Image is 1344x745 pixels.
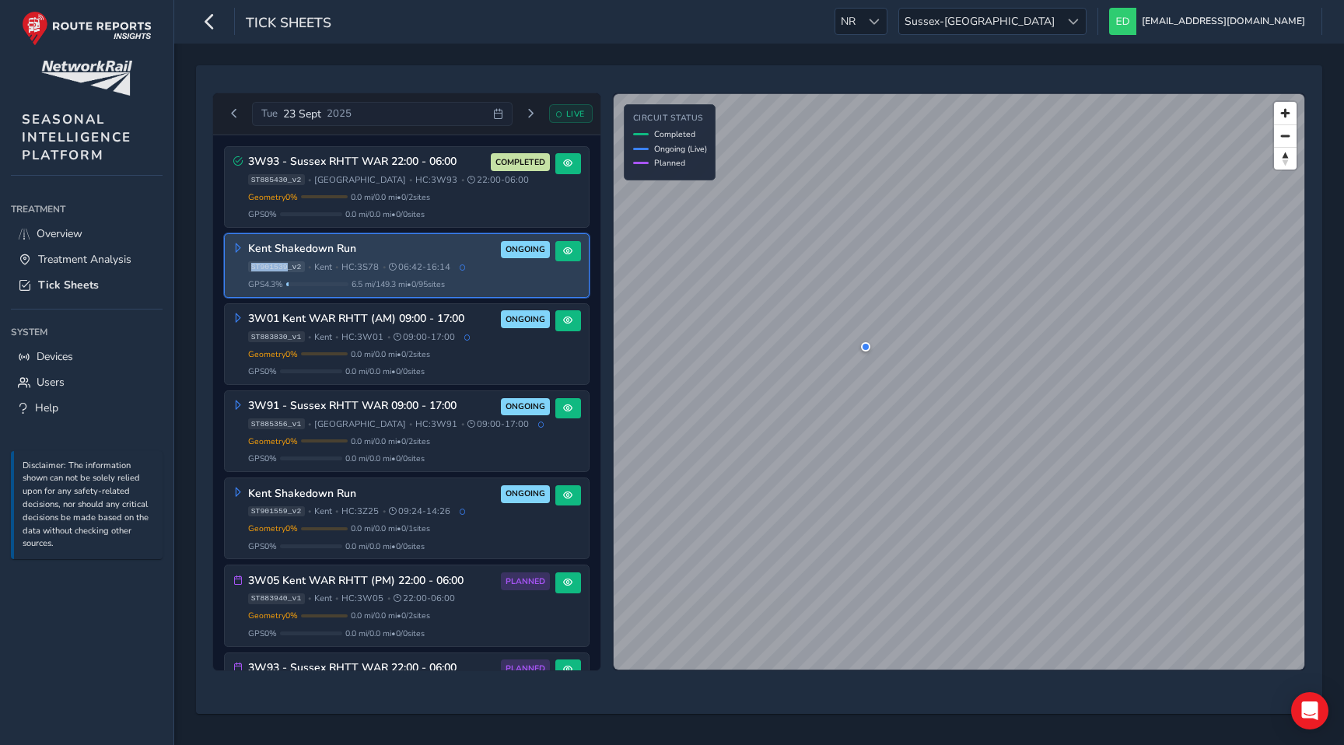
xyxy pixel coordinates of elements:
span: • [461,420,464,428]
span: Tick Sheets [246,13,331,35]
span: Completed [654,128,695,140]
span: PLANNED [506,575,545,588]
a: Overview [11,221,163,247]
h3: 3W93 - Sussex RHTT WAR 22:00 - 06:00 [248,156,486,169]
span: 22:00 - 06:00 [394,593,455,604]
span: 2025 [327,107,352,121]
span: Tue [261,107,278,121]
span: Ongoing (Live) [654,143,707,155]
a: Devices [11,344,163,369]
span: Geometry 0 % [248,610,298,621]
span: 0.0 mi / 0.0 mi • 0 / 2 sites [351,435,430,447]
span: 23 Sept [283,107,321,121]
div: Kent Shakedown Run Vehicle: 98925 Speed: 22.6 mph Time: 09:00:20 [861,342,870,352]
span: HC: 3W05 [341,593,383,604]
span: LIVE [566,108,585,120]
span: • [335,507,338,516]
span: PLANNED [506,663,545,675]
span: 0.0 mi / 0.0 mi • 0 / 0 sites [345,208,425,220]
span: 0.0 mi / 0.0 mi • 0 / 0 sites [345,453,425,464]
button: [EMAIL_ADDRESS][DOMAIN_NAME] [1109,8,1311,35]
span: 22:00 - 06:00 [467,174,529,186]
button: Next day [518,104,544,124]
span: • [308,176,311,184]
span: Kent [314,331,332,343]
span: • [308,420,311,428]
span: [GEOGRAPHIC_DATA] [314,418,406,430]
img: diamond-layout [1109,8,1136,35]
span: • [409,176,412,184]
button: Zoom in [1274,102,1297,124]
span: 0.0 mi / 0.0 mi • 0 / 0 sites [345,540,425,552]
span: • [308,333,311,341]
span: Geometry 0 % [248,348,298,360]
span: ST901539_v2 [248,261,305,272]
h3: 3W01 Kent WAR RHTT (AM) 09:00 - 17:00 [248,313,496,326]
span: • [387,594,390,603]
span: HC: 3W91 [415,418,457,430]
span: COMPLETED [495,156,545,169]
span: Kent [314,593,332,604]
h3: Kent Shakedown Run [248,488,496,501]
span: Kent [314,505,332,517]
span: Geometry 0 % [248,191,298,203]
a: Treatment Analysis [11,247,163,272]
span: HC: 3W01 [341,331,383,343]
span: 6.5 mi / 149.3 mi • 0 / 95 sites [352,278,445,290]
button: Zoom out [1274,124,1297,147]
span: • [461,176,464,184]
h3: 3W91 - Sussex RHTT WAR 09:00 - 17:00 [248,400,496,413]
h3: 3W05 Kent WAR RHTT (PM) 22:00 - 06:00 [248,575,496,588]
span: • [387,333,390,341]
span: ST883830_v1 [248,331,305,342]
span: HC: 3Z25 [341,505,379,517]
span: Geometry 0 % [248,435,298,447]
span: Treatment Analysis [38,252,131,267]
span: 0.0 mi / 0.0 mi • 0 / 0 sites [345,366,425,377]
span: GPS 0 % [248,366,277,377]
img: customer logo [41,61,132,96]
span: 0.0 mi / 0.0 mi • 0 / 2 sites [351,348,430,360]
span: Kent [314,261,332,273]
span: • [335,594,338,603]
span: 09:24 - 14:26 [389,505,450,517]
span: [EMAIL_ADDRESS][DOMAIN_NAME] [1142,8,1305,35]
h4: Circuit Status [633,114,707,124]
p: Disclaimer: The information shown can not be solely relied upon for any safety-related decisions,... [23,460,155,551]
span: 0.0 mi / 0.0 mi • 0 / 2 sites [351,610,430,621]
img: rr logo [22,11,152,46]
h3: 3W93 - Sussex RHTT WAR 22:00 - 06:00 [248,662,496,675]
span: 09:00 - 17:00 [394,331,455,343]
span: 0.0 mi / 0.0 mi • 0 / 2 sites [351,191,430,203]
span: 0.0 mi / 0.0 mi • 0 / 1 sites [351,523,430,534]
span: GPS 0 % [248,453,277,464]
span: Overview [37,226,82,241]
span: 0.0 mi / 0.0 mi • 0 / 0 sites [345,628,425,639]
a: Tick Sheets [11,272,163,298]
span: ST901559_v2 [248,506,305,517]
span: Sussex-[GEOGRAPHIC_DATA] [899,9,1060,34]
button: Reset bearing to north [1274,147,1297,170]
span: • [308,263,311,271]
span: ONGOING [506,488,545,500]
span: ONGOING [506,400,545,413]
h3: Kent Shakedown Run [248,243,496,256]
a: Users [11,369,163,395]
span: • [383,263,386,271]
span: GPS 0 % [248,208,277,220]
span: GPS 4.3 % [248,278,283,290]
canvas: Map [614,94,1304,670]
button: Previous day [222,104,247,124]
span: GPS 0 % [248,540,277,552]
span: Users [37,375,65,390]
span: Tick Sheets [38,278,99,292]
div: Open Intercom Messenger [1291,692,1328,729]
span: • [308,507,311,516]
span: 06:42 - 16:14 [389,261,450,273]
span: HC: 3S78 [341,261,379,273]
div: Treatment [11,198,163,221]
span: HC: 3W93 [415,174,457,186]
span: • [335,333,338,341]
span: ONGOING [506,243,545,256]
span: Planned [654,157,685,169]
